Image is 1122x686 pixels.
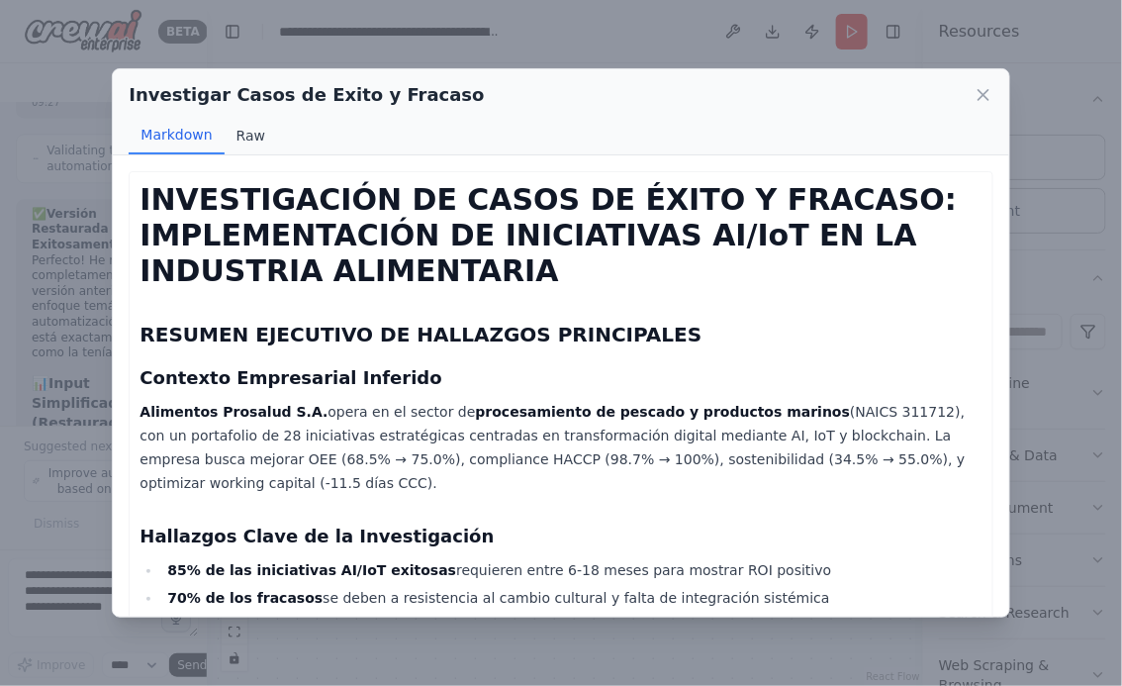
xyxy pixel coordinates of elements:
[140,404,327,420] strong: Alimentos Prosalud S.A.
[129,81,484,109] h2: Investigar Casos de Exito y Fracaso
[161,558,982,582] li: requieren entre 6-18 meses para mostrar ROI positivo
[129,117,224,154] button: Markdown
[140,182,982,289] h1: INVESTIGACIÓN DE CASOS DE ÉXITO Y FRACASO: IMPLEMENTACIÓN DE INICIATIVAS AI/IoT EN LA INDUSTRIA A...
[140,364,982,392] h3: Contexto Empresarial Inferido
[140,523,982,550] h3: Hallazgos Clave de la Investigación
[140,400,982,495] p: opera en el sector de (NAICS 311712), con un portafolio de 28 iniciativas estratégicas centradas ...
[161,614,982,637] li: presenta 60% de tasa de fracaso por complejidad técnica y adopción limitada
[161,586,982,610] li: se deben a resistencia al cambio cultural y falta de integración sistémica
[167,590,323,606] strong: 70% de los fracasos
[167,562,456,578] strong: 85% de las iniciativas AI/IoT exitosas
[476,404,851,420] strong: procesamiento de pescado y productos marinos
[225,117,277,154] button: Raw
[140,321,982,348] h2: RESUMEN EJECUTIVO DE HALLAZGOS PRINCIPALES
